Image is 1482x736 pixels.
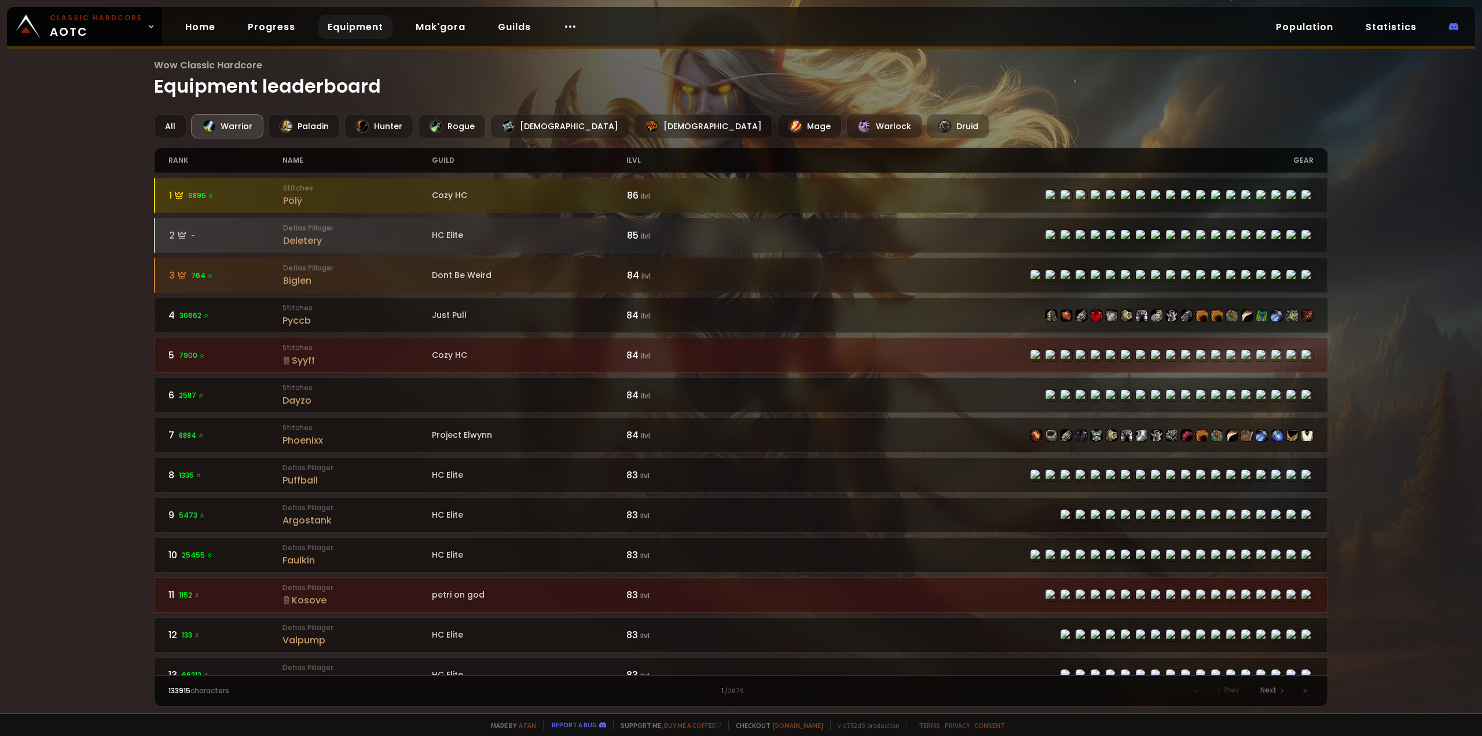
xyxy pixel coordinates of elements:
[1211,430,1223,441] img: item-22954
[1301,430,1313,441] img: item-5976
[182,630,200,640] span: 133
[1046,430,1057,441] img: item-23023
[640,591,650,600] small: ilvl
[1166,430,1177,441] img: item-21674
[432,589,626,601] div: petri on god
[432,148,626,173] div: guild
[1260,685,1276,695] span: Next
[432,309,626,321] div: Just Pull
[283,233,432,248] div: Deletery
[552,720,597,729] a: Report a bug
[283,553,431,567] div: Faulkin
[283,662,431,673] small: Defias Pillager
[641,351,650,361] small: ilvl
[283,263,432,273] small: Defias Pillager
[191,114,263,138] div: Warrior
[7,7,162,46] a: Classic HardcoreAOTC
[283,148,431,173] div: name
[846,114,922,138] div: Warlock
[1241,310,1253,321] img: item-19406
[640,471,650,481] small: ilvl
[1181,430,1193,441] img: item-21596
[154,58,1329,100] h1: Equipment leaderboard
[168,148,283,173] div: rank
[454,686,1027,696] div: 1
[1301,310,1313,321] img: item-22811
[154,577,1329,613] a: 111152 Defias PillagerKosovepetri on god83 ilvlitem-22418item-21664item-21330item-4335item-21331i...
[640,551,650,561] small: ilvl
[974,721,1005,730] a: Consent
[406,15,475,39] a: Mak'gora
[1226,430,1238,441] img: item-19406
[283,313,431,328] div: Pyccb
[641,271,651,281] small: ilvl
[1181,310,1193,321] img: item-22421
[283,473,431,488] div: Puffball
[641,311,650,321] small: ilvl
[1286,310,1298,321] img: item-21269
[626,468,741,482] div: 83
[283,273,432,288] div: Biglen
[182,670,210,680] span: 66312
[283,383,431,393] small: Stitches
[283,463,431,473] small: Defias Pillager
[154,218,1329,253] a: 2-Defias PillagerDeleteryHC Elite85 ilvlitem-21329item-18404item-21330item-21331item-21598item-21...
[1241,430,1253,441] img: item-21710
[418,114,486,138] div: Rogue
[641,391,650,401] small: ilvl
[613,721,721,730] span: Support me,
[725,687,744,696] small: / 2679
[640,631,650,640] small: ilvl
[626,588,741,602] div: 83
[168,668,283,682] div: 13
[641,231,650,241] small: ilvl
[168,548,283,562] div: 10
[50,13,142,23] small: Classic Hardcore
[168,468,283,482] div: 8
[179,470,202,481] span: 1335
[1267,15,1342,39] a: Population
[176,15,225,39] a: Home
[179,390,204,401] span: 2587
[490,114,629,138] div: [DEMOGRAPHIC_DATA]
[182,550,213,561] span: 25455
[432,509,626,521] div: HC Elite
[168,348,283,362] div: 5
[283,593,431,607] div: Kosove
[1046,310,1057,321] img: item-22418
[283,343,431,353] small: Stitches
[627,188,742,203] div: 86
[1121,310,1132,321] img: item-22422
[318,15,392,39] a: Equipment
[168,388,283,402] div: 6
[1271,430,1283,441] img: item-23043
[432,629,626,641] div: HC Elite
[169,188,284,203] div: 1
[50,13,142,41] span: AOTC
[191,270,214,281] span: 764
[1286,430,1298,441] img: item-21459
[627,228,742,243] div: 85
[634,114,773,138] div: [DEMOGRAPHIC_DATA]
[830,721,900,730] span: v. d752d5 - production
[169,268,284,283] div: 3
[741,148,1314,173] div: gear
[1226,310,1238,321] img: item-22954
[283,633,431,647] div: Valpump
[432,269,626,281] div: Dont Be Weird
[919,721,940,730] a: Terms
[1030,430,1042,441] img: item-21329
[484,721,536,730] span: Made by
[1121,430,1132,441] img: item-22417
[1061,430,1072,441] img: item-22419
[945,721,970,730] a: Privacy
[432,349,626,361] div: Cozy HC
[154,617,1329,653] a: 12133 Defias PillagerValpumpHC Elite83 ilvlitem-19372item-23053item-21330item-23000item-23219item...
[283,673,431,687] div: Yeahmybadtwo
[432,669,626,681] div: HC Elite
[1151,310,1162,321] img: item-22420
[154,338,1329,373] a: 57900 StitchesSyyffCozy HC84 ilvlitem-22418item-23023item-22419item-11840item-21331item-22422item...
[239,15,305,39] a: Progress
[283,583,431,593] small: Defias Pillager
[927,114,989,138] div: Druid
